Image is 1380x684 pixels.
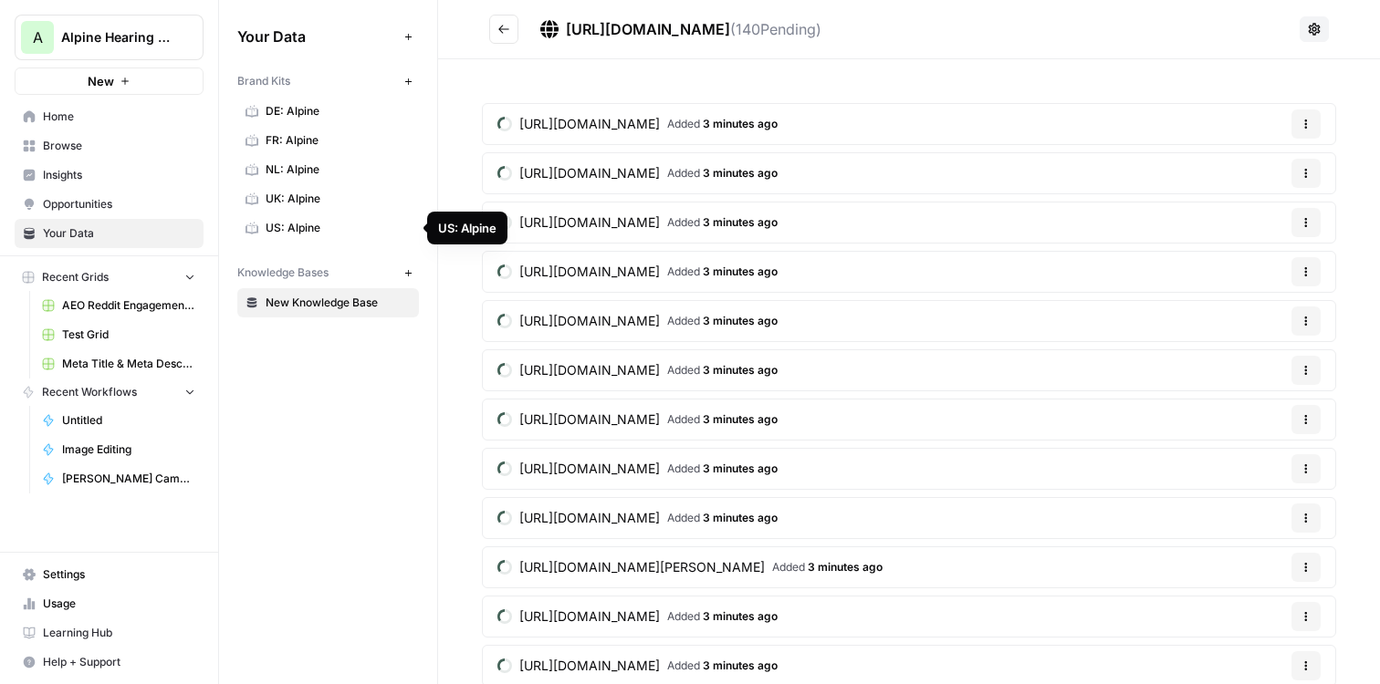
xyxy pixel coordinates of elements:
[483,252,792,292] a: [URL][DOMAIN_NAME]Added 3 minutes ago
[62,326,195,343] span: Test Grid
[519,213,660,232] span: [URL][DOMAIN_NAME]
[703,461,778,475] span: 3 minutes ago
[266,220,411,236] span: US: Alpine
[703,609,778,623] span: 3 minutes ago
[483,399,792,440] a: [URL][DOMAIN_NAME]Added 3 minutes ago
[266,295,411,311] span: New Knowledge Base
[703,363,778,377] span: 3 minutes ago
[61,28,172,47] span: Alpine Hearing Protection
[703,215,778,229] span: 3 minutes ago
[772,559,883,575] span: Added
[42,269,109,285] span: Recent Grids
[483,498,792,538] a: [URL][DOMAIN_NAME]Added 3 minutes ago
[42,384,137,400] span: Recent Workflows
[34,435,204,464] a: Image Editing
[237,155,419,184] a: NL: Alpine
[43,625,195,641] span: Learning Hub
[43,196,195,212] span: Opportunities
[519,460,660,478] span: [URL][DOMAIN_NAME]
[15,589,204,618] a: Usage
[483,301,792,341] a: [URL][DOMAIN_NAME]Added 3 minutes ago
[62,471,195,487] span: [PERSON_NAME] Campaign
[667,362,778,378] span: Added
[237,26,397,47] span: Your Data
[15,560,204,589] a: Settings
[667,116,778,132] span: Added
[62,412,195,429] span: Untitled
[667,214,778,231] span: Added
[34,406,204,435] a: Untitled
[62,356,195,372] span: Meta Title & Meta Descriptions Grid (2)
[519,312,660,330] span: [URL][DOMAIN_NAME]
[483,350,792,390] a: [URL][DOMAIN_NAME]Added 3 minutes ago
[15,190,204,219] a: Opportunities
[237,73,290,89] span: Brand Kits
[15,264,204,291] button: Recent Grids
[43,596,195,612] span: Usage
[62,297,195,314] span: AEO Reddit Engagement (1)
[34,291,204,320] a: AEO Reddit Engagement (1)
[483,202,792,243] a: [URL][DOMAIN_NAME]Added 3 minutes ago
[15,161,204,190] a: Insights
[237,213,419,243] a: US: Alpine
[88,72,114,90] span: New
[667,658,778,674] span: Added
[43,167,195,183] span: Insights
[237,97,419,126] a: DE: Alpine
[703,166,778,180] span: 3 minutes ago
[730,20,821,38] span: ( 140 Pending)
[237,288,419,317] a: New Knowledge Base
[519,115,660,133] span: [URL][DOMAIN_NAME]
[43,566,195,583] span: Settings
[237,184,419,213] a: UK: Alpine
[519,558,765,576] span: [URL][DOMAIN_NAME][PERSON_NAME]
[266,132,411,149] span: FR: Alpine
[667,411,778,428] span: Added
[703,658,778,672] span: 3 minutes ago
[667,510,778,526] span: Added
[15,219,204,248] a: Your Data
[667,313,778,329] span: Added
[519,410,660,429] span: [URL][DOMAIN_NAME]
[15,378,204,406] button: Recent Workflows
[483,153,792,193] a: [URL][DOMAIN_NAME]Added 3 minutes ago
[15,67,204,95] button: New
[519,509,660,527] span: [URL][DOMAIN_NAME]
[15,648,204,677] button: Help + Support
[15,102,204,131] a: Home
[483,104,792,144] a: [URL][DOMAIN_NAME]Added 3 minutes ago
[483,449,792,489] a: [URL][DOMAIN_NAME]Added 3 minutes ago
[237,126,419,155] a: FR: Alpine
[62,441,195,458] span: Image Editing
[483,547,897,587] a: [URL][DOMAIN_NAME][PERSON_NAME]Added 3 minutes ago
[237,264,329,281] span: Knowledge Bases
[703,412,778,426] span: 3 minutes ago
[519,263,660,281] span: [URL][DOMAIN_NAME]
[703,264,778,278] span: 3 minutes ago
[667,608,778,625] span: Added
[43,109,195,125] span: Home
[519,361,660,379] span: [URL][DOMAIN_NAME]
[33,26,43,48] span: A
[703,117,778,130] span: 3 minutes ago
[667,264,778,280] span: Added
[43,138,195,154] span: Browse
[266,161,411,178] span: NL: Alpine
[519,657,660,675] span: [URL][DOMAIN_NAME]
[266,191,411,207] span: UK: Alpine
[15,15,204,60] button: Workspace: Alpine Hearing Protection
[15,618,204,648] a: Learning Hub
[34,349,204,378] a: Meta Title & Meta Descriptions Grid (2)
[266,103,411,119] span: DE: Alpine
[43,225,195,242] span: Your Data
[667,165,778,181] span: Added
[808,560,883,574] span: 3 minutes ago
[34,464,204,493] a: [PERSON_NAME] Campaign
[43,654,195,670] span: Help + Support
[703,511,778,524] span: 3 minutes ago
[519,607,660,626] span: [URL][DOMAIN_NAME]
[489,15,518,44] button: Go back
[667,461,778,477] span: Added
[703,314,778,327] span: 3 minutes ago
[34,320,204,349] a: Test Grid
